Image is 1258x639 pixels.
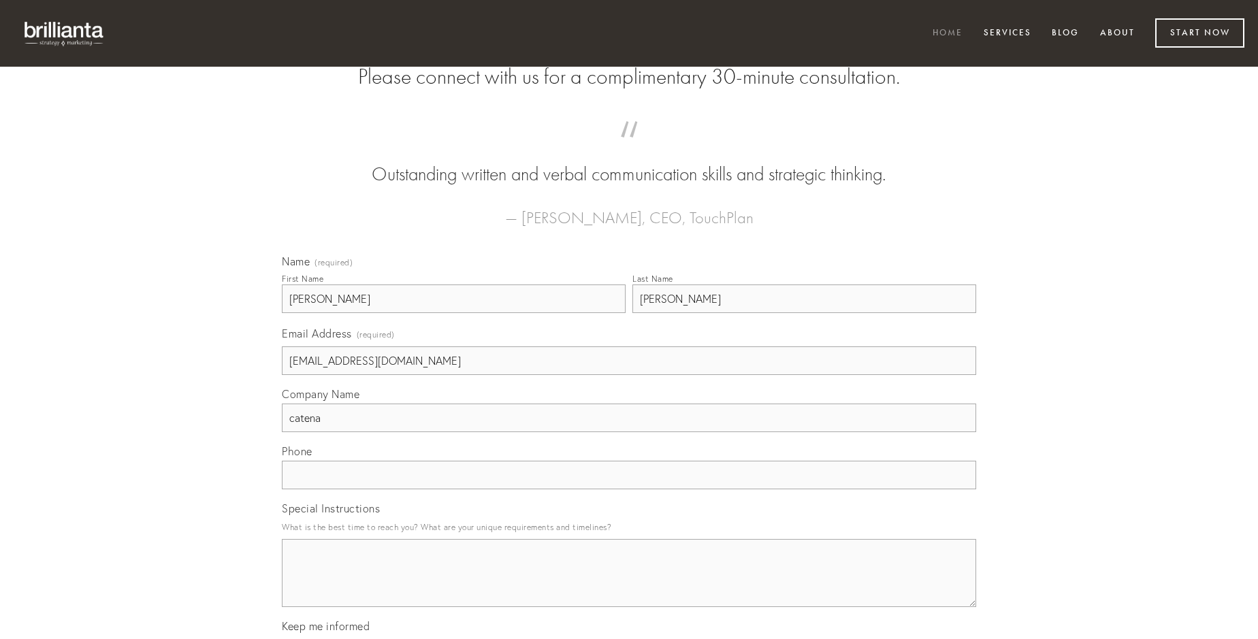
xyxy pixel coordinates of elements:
[1043,22,1088,45] a: Blog
[314,259,353,267] span: (required)
[304,188,954,231] figcaption: — [PERSON_NAME], CEO, TouchPlan
[282,387,359,401] span: Company Name
[282,255,310,268] span: Name
[282,327,352,340] span: Email Address
[282,502,380,515] span: Special Instructions
[975,22,1040,45] a: Services
[924,22,971,45] a: Home
[632,274,673,284] div: Last Name
[304,135,954,161] span: “
[282,64,976,90] h2: Please connect with us for a complimentary 30-minute consultation.
[357,325,395,344] span: (required)
[282,444,312,458] span: Phone
[282,274,323,284] div: First Name
[304,135,954,188] blockquote: Outstanding written and verbal communication skills and strategic thinking.
[282,518,976,536] p: What is the best time to reach you? What are your unique requirements and timelines?
[1155,18,1244,48] a: Start Now
[282,619,370,633] span: Keep me informed
[14,14,116,53] img: brillianta - research, strategy, marketing
[1091,22,1144,45] a: About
